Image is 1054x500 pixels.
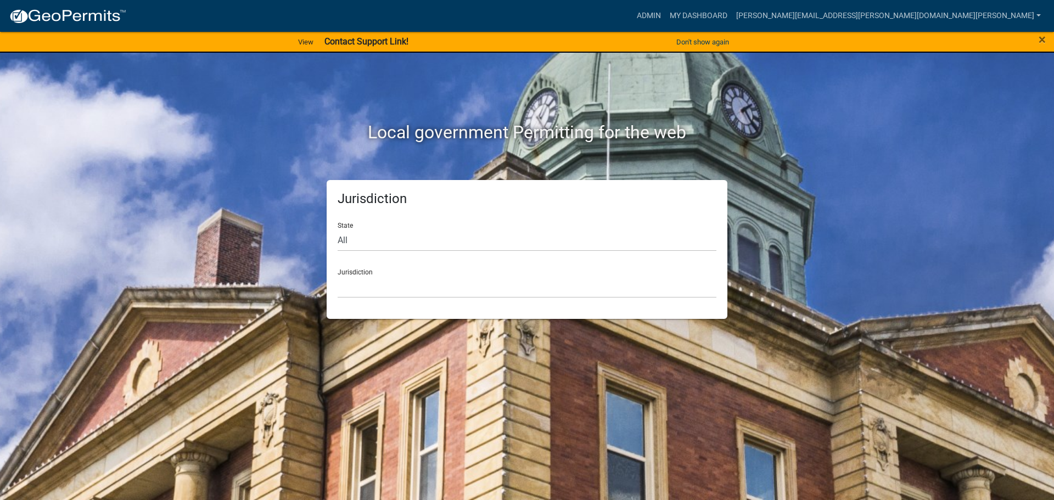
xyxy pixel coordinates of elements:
strong: Contact Support Link! [324,36,408,47]
span: × [1039,32,1046,47]
button: Don't show again [672,33,733,51]
a: Admin [632,5,665,26]
a: [PERSON_NAME][EMAIL_ADDRESS][PERSON_NAME][DOMAIN_NAME][PERSON_NAME] [732,5,1045,26]
h5: Jurisdiction [338,191,716,207]
h2: Local government Permitting for the web [222,122,832,143]
a: View [294,33,318,51]
button: Close [1039,33,1046,46]
a: My Dashboard [665,5,732,26]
